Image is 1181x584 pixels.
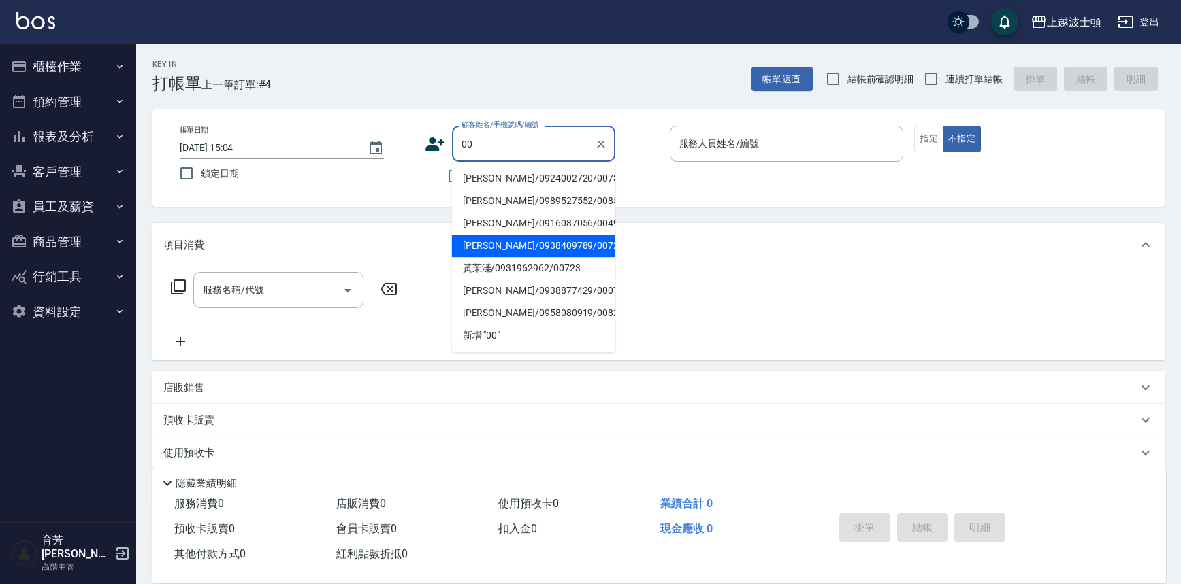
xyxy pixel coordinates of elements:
[152,404,1165,436] div: 預收卡販賣
[1047,14,1101,31] div: 上越波士頓
[592,135,611,154] button: Clear
[5,224,131,260] button: 商品管理
[152,436,1165,469] div: 使用預收卡
[452,279,615,302] li: [PERSON_NAME]/0938877429/00070
[5,84,131,120] button: 預約管理
[452,302,615,324] li: [PERSON_NAME]/0958080919/00826
[5,49,131,84] button: 櫃檯作業
[42,534,111,561] h5: 育芳[PERSON_NAME]
[176,477,237,491] p: 隱藏業績明細
[336,522,397,535] span: 會員卡販賣 0
[336,547,408,560] span: 紅利點數折抵 0
[174,497,224,510] span: 服務消費 0
[914,126,943,152] button: 指定
[180,125,208,135] label: 帳單日期
[163,381,204,395] p: 店販銷售
[462,120,539,130] label: 顧客姓名/手機號碼/編號
[11,540,38,567] img: Person
[163,446,214,460] p: 使用預收卡
[660,497,713,510] span: 業績合計 0
[5,119,131,154] button: 報表及分析
[943,126,981,152] button: 不指定
[945,72,1003,86] span: 連續打單結帳
[5,189,131,224] button: 員工及薪資
[452,324,615,347] li: 新增 "00"
[1112,10,1165,35] button: 登出
[991,8,1018,35] button: save
[174,522,235,535] span: 預收卡販賣 0
[337,279,359,301] button: Open
[152,223,1165,267] div: 項目消費
[5,154,131,190] button: 客戶管理
[452,167,615,190] li: [PERSON_NAME]/0924002720/00730
[336,497,386,510] span: 店販消費 0
[452,212,615,235] li: [PERSON_NAME]/0916087056/0049
[42,561,111,573] p: 高階主管
[163,413,214,428] p: 預收卡販賣
[498,522,537,535] span: 扣入金 0
[452,235,615,257] li: [PERSON_NAME]/0938409789/00725
[174,547,246,560] span: 其他付款方式 0
[660,522,713,535] span: 現金應收 0
[5,259,131,294] button: 行銷工具
[1025,8,1107,36] button: 上越波士頓
[5,294,131,330] button: 資料設定
[452,257,615,279] li: 黃茉溱/0931962962/00723
[163,238,204,252] p: 項目消費
[201,76,272,93] span: 上一筆訂單:#4
[847,72,914,86] span: 結帳前確認明細
[152,371,1165,404] div: 店販銷售
[359,132,392,165] button: Choose date, selected date is 2025-10-04
[180,137,354,159] input: YYYY/MM/DD hh:mm
[16,12,55,29] img: Logo
[751,67,813,92] button: 帳單速查
[201,167,239,181] span: 鎖定日期
[152,60,201,69] h2: Key In
[152,74,201,93] h3: 打帳單
[498,497,559,510] span: 使用預收卡 0
[452,190,615,212] li: [PERSON_NAME]/0989527552/00853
